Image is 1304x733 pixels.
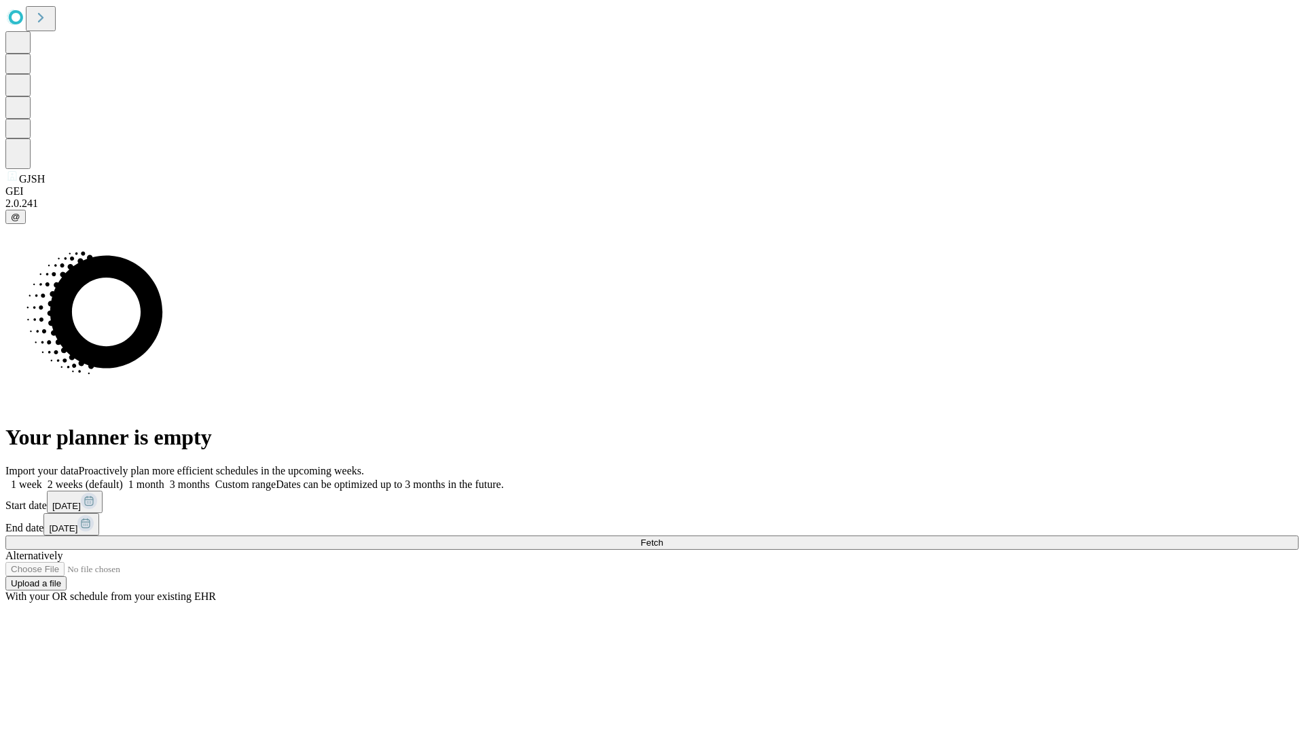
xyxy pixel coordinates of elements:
span: @ [11,212,20,222]
span: Proactively plan more efficient schedules in the upcoming weeks. [79,465,364,476]
span: Import your data [5,465,79,476]
span: Fetch [640,538,663,548]
span: GJSH [19,173,45,185]
button: [DATE] [43,513,99,535]
span: [DATE] [49,523,77,533]
button: Fetch [5,535,1299,550]
div: GEI [5,185,1299,198]
div: Start date [5,491,1299,513]
span: 2 weeks (default) [48,478,123,490]
button: @ [5,210,26,224]
span: 3 months [170,478,210,490]
span: Custom range [215,478,276,490]
button: [DATE] [47,491,103,513]
span: Alternatively [5,550,62,561]
div: 2.0.241 [5,198,1299,210]
h1: Your planner is empty [5,425,1299,450]
span: [DATE] [52,501,81,511]
span: 1 week [11,478,42,490]
button: Upload a file [5,576,67,590]
span: Dates can be optimized up to 3 months in the future. [276,478,503,490]
span: 1 month [128,478,164,490]
div: End date [5,513,1299,535]
span: With your OR schedule from your existing EHR [5,590,216,602]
